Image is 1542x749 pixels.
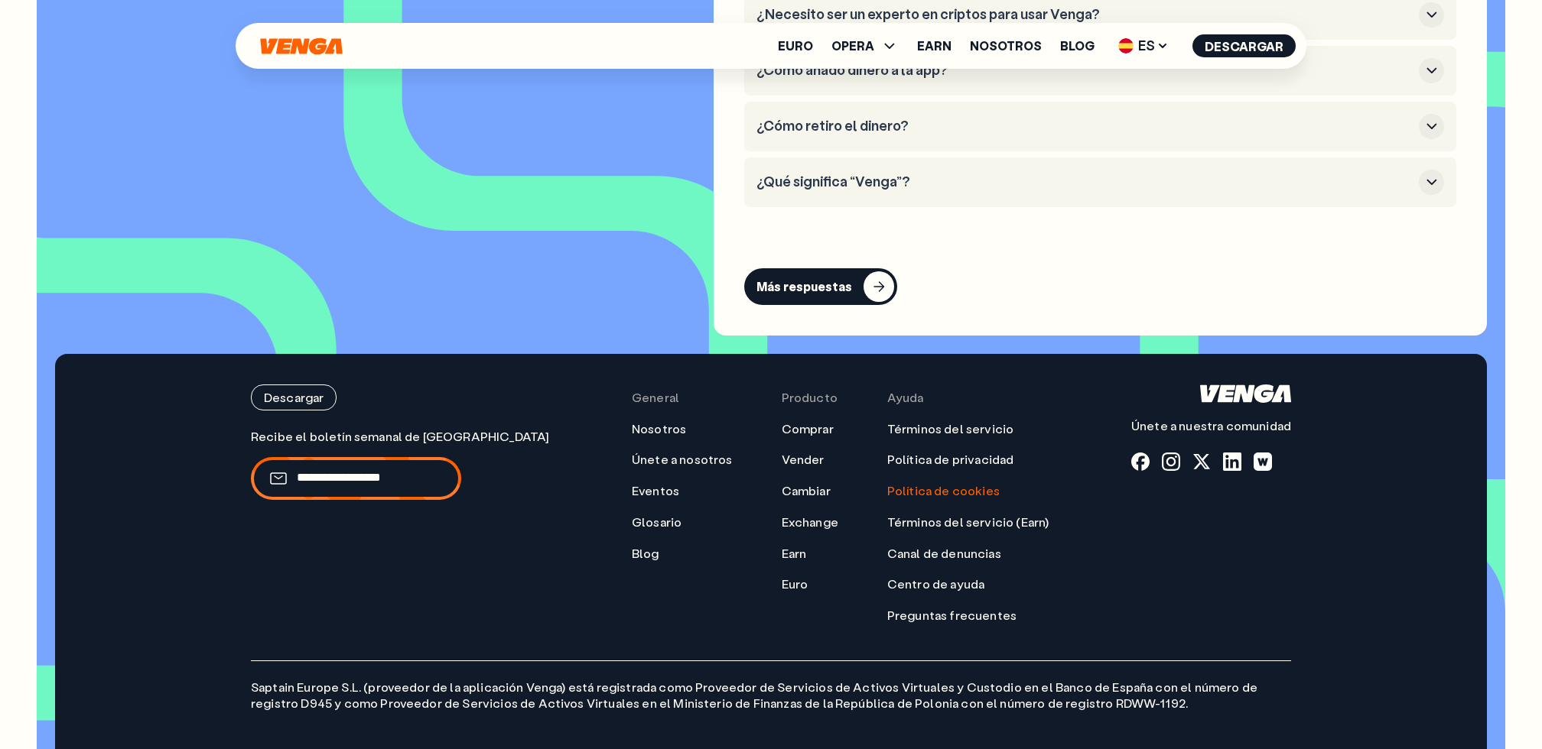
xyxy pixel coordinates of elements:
[1192,452,1211,471] a: x
[1223,452,1241,471] a: linkedin
[887,421,1013,437] a: Términos del servicio
[778,40,813,52] a: Euro
[887,483,1000,499] a: Política de cookies
[632,546,659,562] a: Blog
[756,62,1413,79] h3: ¿Cómo añado dinero a la app?
[831,40,874,52] span: OPERA
[756,173,1413,190] h3: ¿Qué significa “Venga”?
[1113,34,1174,58] span: ES
[632,390,679,406] span: General
[887,452,1014,468] a: Política de privacidad
[251,384,337,410] button: Descargar
[756,6,1413,23] h3: ¿Necesito ser un experto en criptos para usar Venga?
[887,546,1001,562] a: Canal de denuncias
[756,279,852,294] div: Más respuestas
[831,37,899,55] span: OPERA
[1060,40,1095,52] a: Blog
[632,514,682,530] a: Glosario
[259,37,344,55] svg: Inicio
[1118,38,1134,53] img: flag-es
[756,118,1413,135] h3: ¿Cómo retiro el dinero?
[251,384,549,410] a: Descargar
[970,40,1042,52] a: Nosotros
[1131,452,1150,471] a: fb
[887,390,924,406] span: Ayuda
[887,608,1017,624] a: Preguntas frecuentes
[756,2,1444,28] button: ¿Necesito ser un experto en criptos para usar Venga?
[782,576,808,592] a: Euro
[756,170,1444,195] button: ¿Qué significa “Venga”?
[744,268,897,305] button: Más respuestas
[782,483,831,499] a: Cambiar
[782,514,838,530] a: Exchange
[782,421,834,437] a: Comprar
[756,58,1444,83] button: ¿Cómo añado dinero a la app?
[1131,418,1291,434] p: Únete a nuestra comunidad
[1254,452,1272,471] a: warpcast
[782,546,807,562] a: Earn
[632,421,686,437] a: Nosotros
[782,390,838,406] span: Producto
[251,429,549,445] p: Recibe el boletín semanal de [GEOGRAPHIC_DATA]
[782,452,825,468] a: Vender
[887,514,1049,530] a: Términos del servicio (Earn)
[632,452,733,468] a: Únete a nosotros
[756,114,1444,139] button: ¿Cómo retiro el dinero?
[632,483,679,499] a: Eventos
[1162,452,1180,471] a: instagram
[1192,34,1296,57] button: Descargar
[887,576,984,592] a: Centro de ayuda
[251,660,1291,712] p: Saptain Europe S.L. (proveedor de la aplicación Venga) está registrada como Proveedor de Servicio...
[1200,384,1291,403] svg: Inicio
[917,40,952,52] a: Earn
